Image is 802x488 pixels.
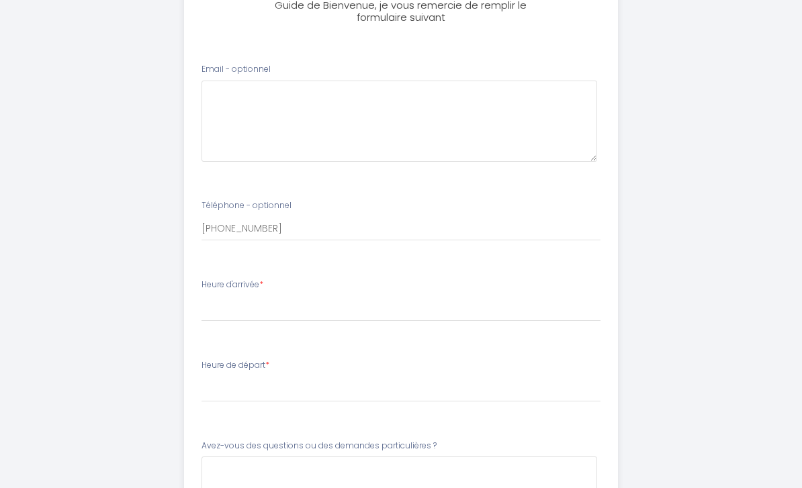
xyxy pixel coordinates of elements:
label: Email - optionnel [202,64,271,77]
label: Avez-vous des questions ou des demandes particulières ? [202,440,437,453]
label: Heure d'arrivée [202,279,263,292]
label: Heure de départ [202,360,269,373]
label: Téléphone - optionnel [202,200,292,213]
